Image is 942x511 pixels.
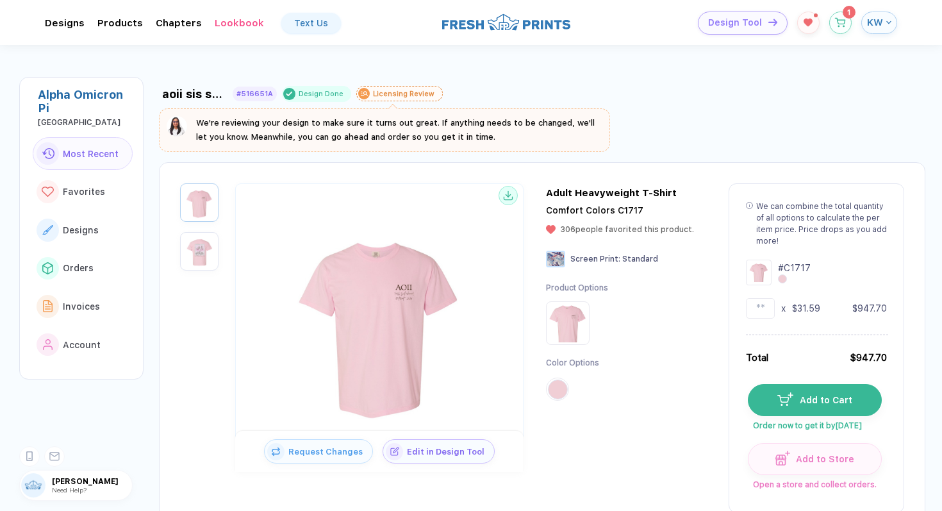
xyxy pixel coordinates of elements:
[793,395,852,405] span: Add to Cart
[777,392,793,405] img: icon
[183,235,215,267] img: 23b5cff9-a3cc-49d8-822f-f2bbb8ed3ca8_nt_back_1758228836925.jpg
[236,90,273,98] div: #516651A
[277,219,482,424] img: 23b5cff9-a3cc-49d8-822f-f2bbb8ed3ca8_nt_front_1758228836923.jpg
[63,340,101,350] span: Account
[299,89,343,99] div: Design Done
[156,17,202,29] div: ChaptersToggle dropdown menu chapters
[43,300,53,312] img: link to icon
[42,262,53,274] img: link to icon
[294,18,328,28] div: Text Us
[850,351,887,365] div: $947.70
[63,187,105,197] span: Favorites
[63,149,119,159] span: Most Recent
[63,301,100,312] span: Invoices
[843,6,855,19] sup: 1
[285,447,372,457] span: Request Changes
[546,187,677,199] div: Adult Heavyweight T-Shirt
[97,17,143,29] div: ProductsToggle dropdown menu
[45,17,85,29] div: DesignsToggle dropdown menu
[861,12,897,34] button: KW
[403,447,494,457] span: Edit in Design Tool
[38,88,133,115] div: Alpha Omicron Pi
[267,443,285,460] img: icon
[748,475,880,489] span: Open a store and collect orders.
[42,148,54,159] img: link to icon
[698,12,788,35] button: Design Toolicon
[63,263,94,273] span: Orders
[63,225,99,235] span: Designs
[852,302,887,315] div: $947.70
[756,201,887,247] div: We can combine the total quantity of all options to calculate the per item price. Price drops as ...
[708,17,762,28] span: Design Tool
[33,290,133,323] button: link to iconInvoices
[33,328,133,362] button: link to iconAccount
[746,260,772,285] img: Design Group Summary Cell
[167,116,602,144] button: We're reviewing your design to make sure it turns out great. If anything needs to be changed, we'...
[748,384,882,416] button: iconAdd to Cart
[373,90,434,98] div: Licensing Review
[281,13,341,33] a: Text Us
[546,205,643,215] span: Comfort Colors C1717
[33,175,133,208] button: link to iconFavorites
[38,118,133,127] div: Jacksonville State University
[775,451,790,465] img: icon
[215,17,264,29] div: LookbookToggle dropdown menu chapters
[867,17,883,28] span: KW
[33,252,133,285] button: link to iconOrders
[386,443,403,460] img: icon
[778,262,811,274] div: # C1717
[748,416,880,430] span: Order now to get it by [DATE]
[546,283,608,294] div: Product Options
[781,302,786,315] div: x
[560,225,694,234] span: 306 people favorited this product.
[52,477,132,486] span: [PERSON_NAME]
[847,8,850,16] span: 1
[546,251,565,267] img: Screen Print
[52,486,87,494] span: Need Help?
[33,214,133,247] button: link to iconDesigns
[383,439,495,464] button: iconEdit in Design Tool
[814,13,818,17] sup: 1
[622,255,658,264] span: Standard
[183,187,215,219] img: 23b5cff9-a3cc-49d8-822f-f2bbb8ed3ca8_nt_front_1758228836923.jpg
[546,358,608,369] div: Color Options
[442,12,570,32] img: logo
[42,225,53,235] img: link to icon
[570,255,620,264] span: Screen Print :
[33,137,133,171] button: link to iconMost Recent
[21,473,45,498] img: user profile
[167,116,187,137] img: sophie
[768,19,777,26] img: icon
[42,187,54,197] img: link to icon
[748,443,882,475] button: iconAdd to Store
[746,351,768,365] div: Total
[196,118,595,142] span: We're reviewing your design to make sure it turns out great. If anything needs to be changed, we'...
[264,439,373,464] button: iconRequest Changes
[43,339,53,351] img: link to icon
[792,302,820,315] div: $31.59
[162,87,227,101] div: aoii sis shirt
[790,454,855,464] span: Add to Store
[549,304,587,342] img: Product Option
[215,17,264,29] div: Lookbook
